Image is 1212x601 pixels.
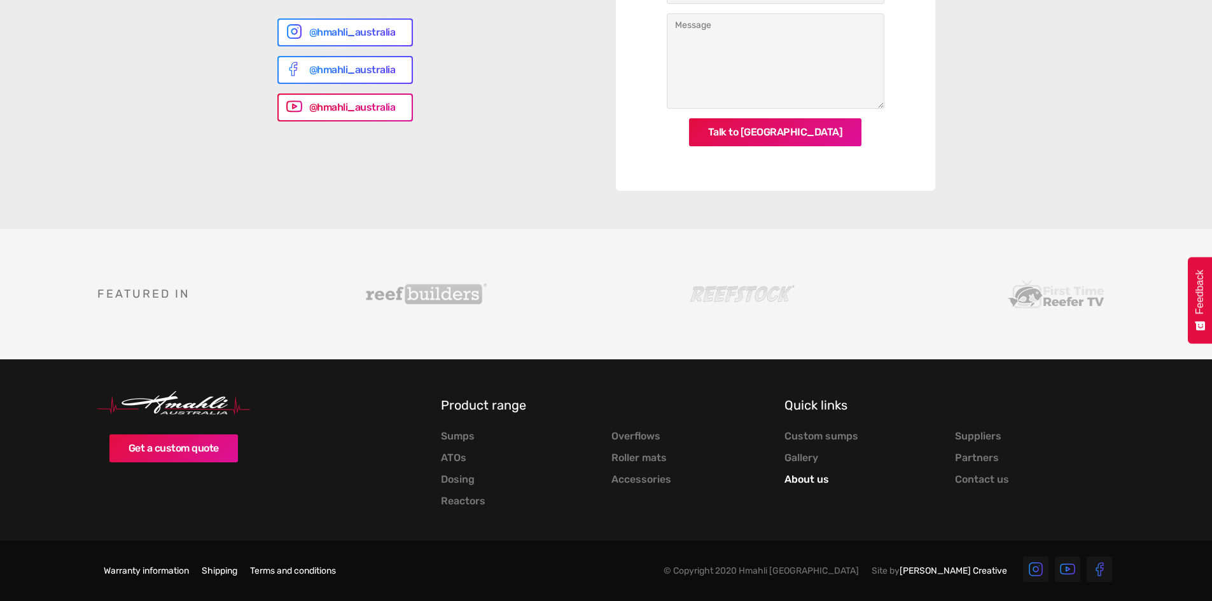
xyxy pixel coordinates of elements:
div: @hmahli_australia [309,100,396,115]
span: Feedback [1194,270,1206,314]
a: Accessories [611,473,671,486]
div: © Copyright 2020 Hmahli [GEOGRAPHIC_DATA] [664,565,859,577]
a: Sumps [441,430,475,443]
h5: Product range [441,397,772,413]
div: @hmahli_australia [309,25,396,40]
h5: Quick links [784,397,1115,413]
div: Site by [872,565,1007,577]
a: Suppliers [955,430,1001,443]
a: Contact us [955,473,1009,486]
a: Terms and conditions [250,565,336,577]
h5: Featured in [97,287,347,301]
img: Reef Builders [366,283,487,305]
input: Talk to [GEOGRAPHIC_DATA] [689,118,862,146]
a: Shipping [202,565,237,577]
a: Roller mats [611,452,667,464]
a: ATOs [441,452,466,464]
img: Reefstock [680,283,801,305]
img: First Time Reefer TV [994,280,1115,308]
a: [PERSON_NAME] Creative [900,565,1007,576]
a: Overflows [611,430,660,443]
a: Reactors [441,495,485,508]
a: Gallery [784,452,818,464]
a: Warranty information [104,565,189,577]
a: Get a custom quote [109,434,238,462]
img: Hmahli Australia Logo [97,391,250,415]
button: Feedback - Show survey [1188,257,1212,343]
a: Custom sumps [784,430,858,443]
a: @hmahli_australia [277,56,414,84]
a: Dosing [441,473,475,486]
a: @hmahli_australia [277,18,414,46]
a: About us [784,473,829,486]
a: @hmahli_australia [277,93,414,121]
div: @hmahli_australia [309,62,396,78]
a: Partners [955,452,999,464]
